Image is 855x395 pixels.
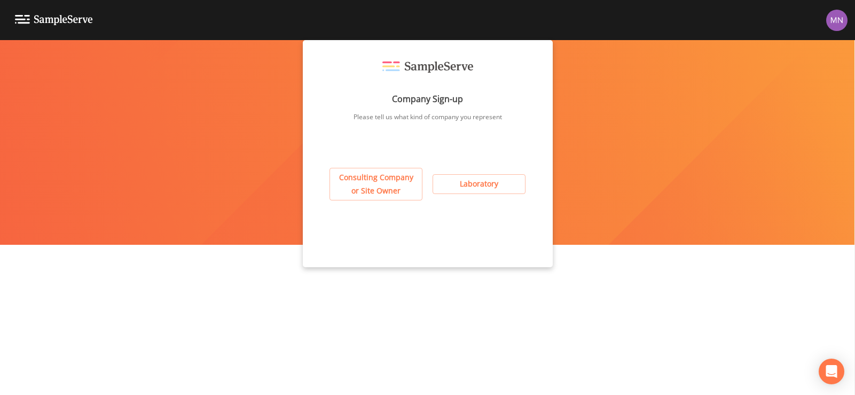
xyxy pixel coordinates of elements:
[330,168,422,200] button: Consulting Companyor Site Owner
[15,15,93,25] img: logo
[382,61,473,73] img: sample serve logo
[819,359,844,384] div: Open Intercom Messenger
[826,10,848,31] img: 374f19a981330693f3e34f114dad859c
[392,95,463,103] h2: Company Sign-up
[354,114,502,120] h3: Please tell us what kind of company you represent
[433,174,525,194] button: Laboratory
